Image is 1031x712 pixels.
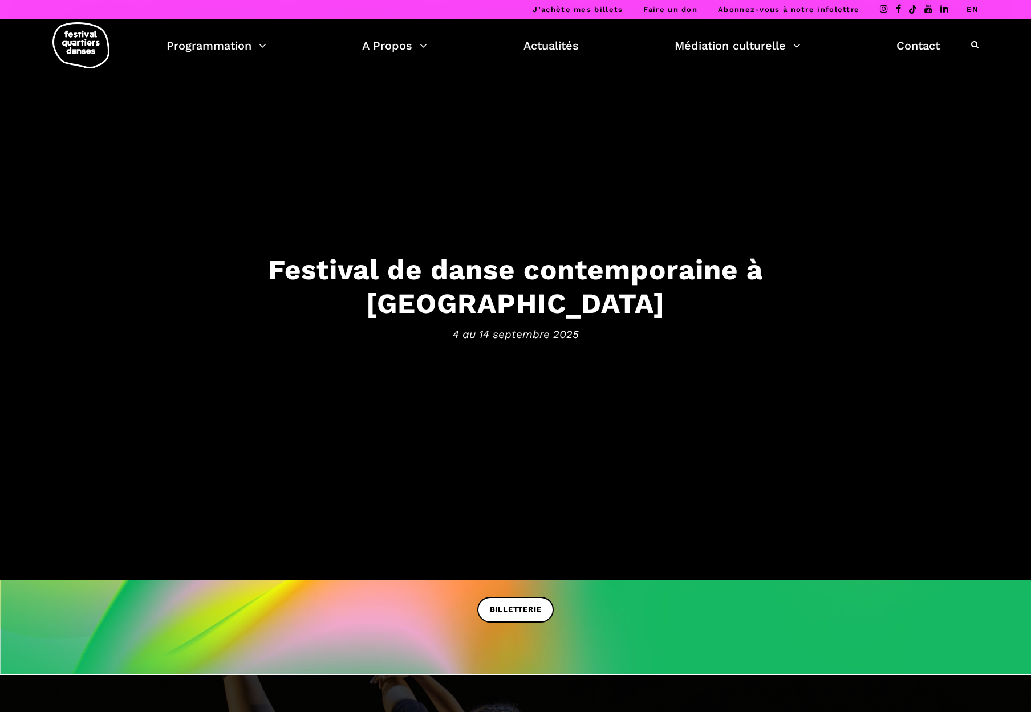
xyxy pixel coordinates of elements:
[967,5,979,14] a: EN
[362,36,427,55] a: A Propos
[162,326,869,343] span: 4 au 14 septembre 2025
[162,253,869,320] h3: Festival de danse contemporaine à [GEOGRAPHIC_DATA]
[675,36,801,55] a: Médiation culturelle
[490,604,542,616] span: BILLETTERIE
[477,597,554,623] a: BILLETTERIE
[167,36,266,55] a: Programmation
[643,5,697,14] a: Faire un don
[718,5,859,14] a: Abonnez-vous à notre infolettre
[896,36,940,55] a: Contact
[533,5,623,14] a: J’achète mes billets
[523,36,579,55] a: Actualités
[52,22,109,68] img: logo-fqd-med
